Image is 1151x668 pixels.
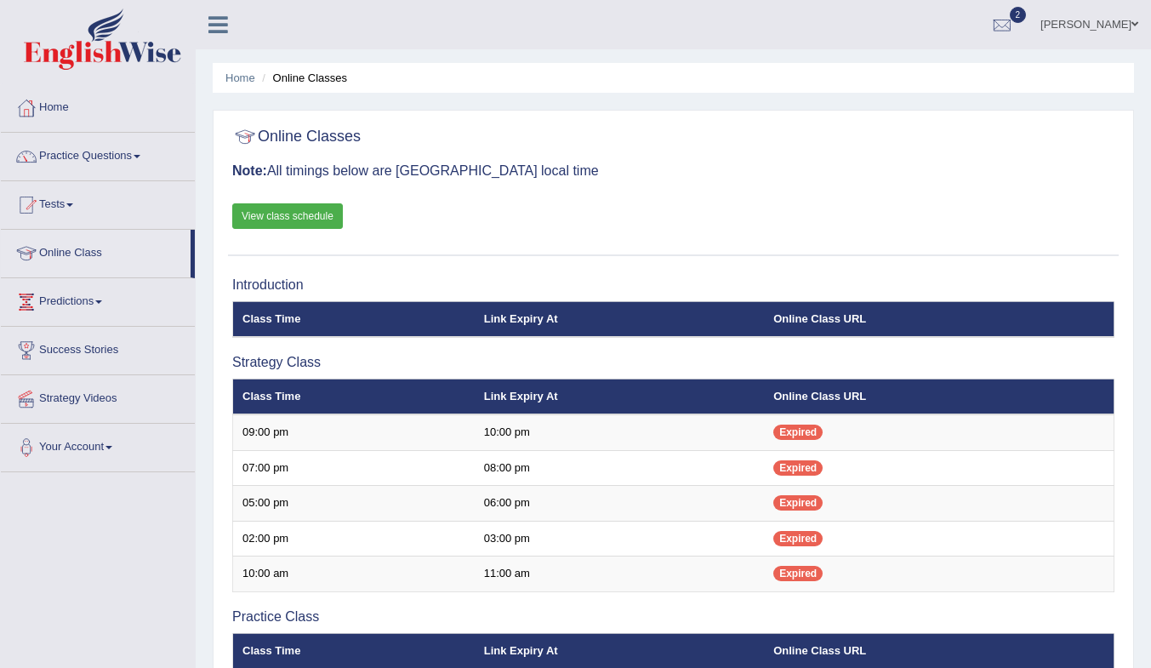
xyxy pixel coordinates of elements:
td: 05:00 pm [233,486,475,522]
span: Expired [773,495,823,511]
a: Home [1,84,195,127]
h3: All timings below are [GEOGRAPHIC_DATA] local time [232,163,1114,179]
th: Link Expiry At [475,379,765,414]
li: Online Classes [258,70,347,86]
td: 07:00 pm [233,450,475,486]
span: Expired [773,566,823,581]
a: Online Class [1,230,191,272]
td: 11:00 am [475,557,765,592]
a: Predictions [1,278,195,321]
td: 10:00 am [233,557,475,592]
a: Practice Questions [1,133,195,175]
h3: Introduction [232,277,1114,293]
h3: Strategy Class [232,355,1114,370]
td: 10:00 pm [475,414,765,450]
th: Link Expiry At [475,301,765,337]
th: Class Time [233,379,475,414]
td: 09:00 pm [233,414,475,450]
td: 02:00 pm [233,521,475,557]
span: 2 [1010,7,1027,23]
a: Success Stories [1,327,195,369]
a: Strategy Videos [1,375,195,418]
a: Tests [1,181,195,224]
th: Online Class URL [764,379,1114,414]
b: Note: [232,163,267,178]
span: Expired [773,425,823,440]
span: Expired [773,531,823,546]
a: View class schedule [232,203,343,229]
td: 08:00 pm [475,450,765,486]
a: Your Account [1,424,195,466]
th: Online Class URL [764,301,1114,337]
td: 06:00 pm [475,486,765,522]
th: Class Time [233,301,475,337]
h2: Online Classes [232,124,361,150]
a: Home [225,71,255,84]
h3: Practice Class [232,609,1114,625]
td: 03:00 pm [475,521,765,557]
span: Expired [773,460,823,476]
